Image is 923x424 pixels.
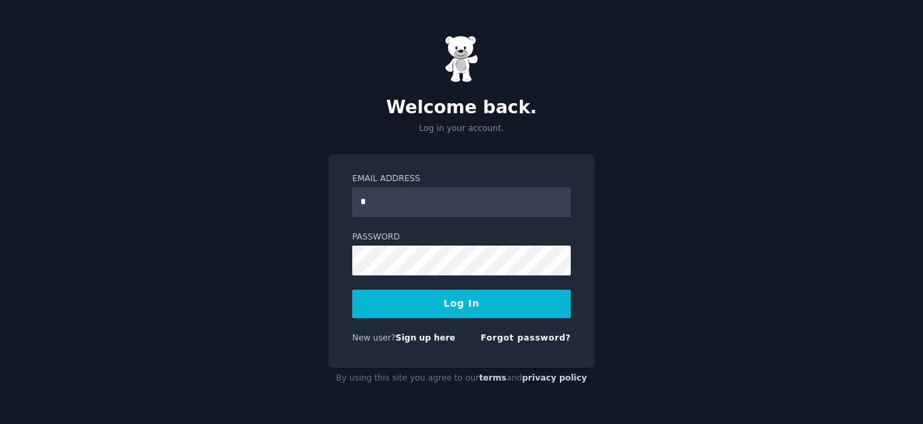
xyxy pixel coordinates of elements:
label: Email Address [352,173,571,185]
button: Log In [352,290,571,318]
a: privacy policy [522,373,587,383]
img: Gummy Bear [445,35,478,83]
a: terms [479,373,506,383]
h2: Welcome back. [328,97,595,119]
a: Forgot password? [481,333,571,343]
label: Password [352,231,571,244]
span: New user? [352,333,396,343]
a: Sign up here [396,333,455,343]
p: Log in your account. [328,123,595,135]
div: By using this site you agree to our and [328,368,595,389]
